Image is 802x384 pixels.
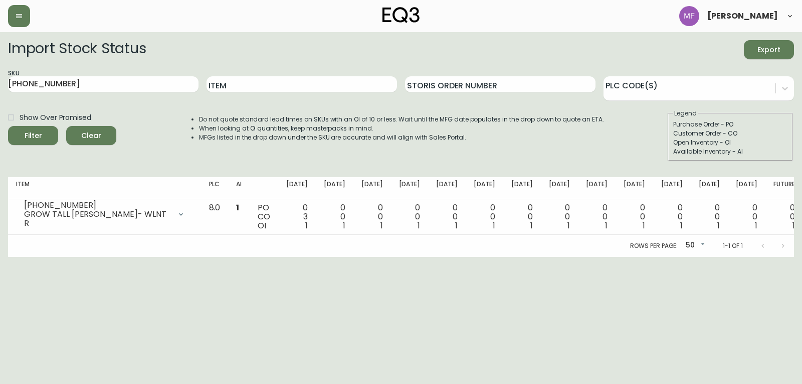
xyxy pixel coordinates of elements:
div: [PHONE_NUMBER] [24,201,171,210]
span: 1 [380,220,383,231]
div: 0 0 [324,203,345,230]
th: [DATE] [728,177,765,199]
div: Open Inventory - OI [673,138,787,147]
span: 1 [643,220,645,231]
span: 1 [455,220,458,231]
li: When looking at OI quantities, keep masterpacks in mind. [199,124,604,133]
td: 8.0 [201,199,229,235]
div: 0 0 [661,203,683,230]
div: 0 0 [773,203,795,230]
div: 0 0 [549,203,570,230]
div: 0 0 [436,203,458,230]
button: Export [744,40,794,59]
div: Customer Order - CO [673,129,787,138]
legend: Legend [673,109,698,118]
span: Clear [74,130,108,142]
th: AI [228,177,250,199]
th: [DATE] [503,177,541,199]
button: Filter [8,126,58,145]
span: 1 [305,220,308,231]
span: 1 [236,202,239,213]
span: 1 [792,220,795,231]
div: 0 0 [361,203,383,230]
div: 0 0 [399,203,421,230]
th: [DATE] [653,177,691,199]
img: 5fd4d8da6c6af95d0810e1fe9eb9239f [679,6,699,26]
th: [DATE] [316,177,353,199]
span: Export [752,44,786,56]
div: 0 0 [736,203,757,230]
span: 1 [755,220,757,231]
h2: Import Stock Status [8,40,146,59]
div: Purchase Order - PO [673,120,787,129]
div: Available Inventory - AI [673,147,787,156]
th: PLC [201,177,229,199]
span: [PERSON_NAME] [707,12,778,20]
span: OI [258,220,266,231]
p: 1-1 of 1 [723,241,743,250]
span: 1 [530,220,533,231]
p: Rows per page: [630,241,678,250]
li: MFGs listed in the drop down under the SKU are accurate and will align with Sales Portal. [199,133,604,142]
th: [DATE] [428,177,466,199]
div: 0 0 [474,203,495,230]
th: [DATE] [616,177,653,199]
th: [DATE] [578,177,616,199]
span: 1 [605,220,608,231]
img: logo [382,7,420,23]
div: [PHONE_NUMBER]GROW TALL [PERSON_NAME]- WLNT R [16,203,193,225]
div: Filter [25,130,42,142]
div: 0 0 [699,203,720,230]
div: PO CO [258,203,270,230]
th: Item [8,177,201,199]
span: 1 [567,220,570,231]
div: 0 0 [586,203,608,230]
div: GROW TALL [PERSON_NAME]- WLNT R [24,210,171,228]
span: 1 [418,220,420,231]
div: 0 3 [286,203,308,230]
th: [DATE] [278,177,316,199]
th: [DATE] [691,177,728,199]
th: [DATE] [541,177,578,199]
li: Do not quote standard lead times on SKUs with an OI of 10 or less. Wait until the MFG date popula... [199,115,604,124]
span: 1 [680,220,683,231]
span: 1 [717,220,720,231]
span: 1 [493,220,495,231]
th: [DATE] [466,177,503,199]
button: Clear [66,126,116,145]
div: 50 [682,237,707,254]
th: [DATE] [391,177,429,199]
th: [DATE] [353,177,391,199]
div: 0 0 [624,203,645,230]
span: Show Over Promised [20,112,91,123]
div: 0 0 [511,203,533,230]
span: 1 [343,220,345,231]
